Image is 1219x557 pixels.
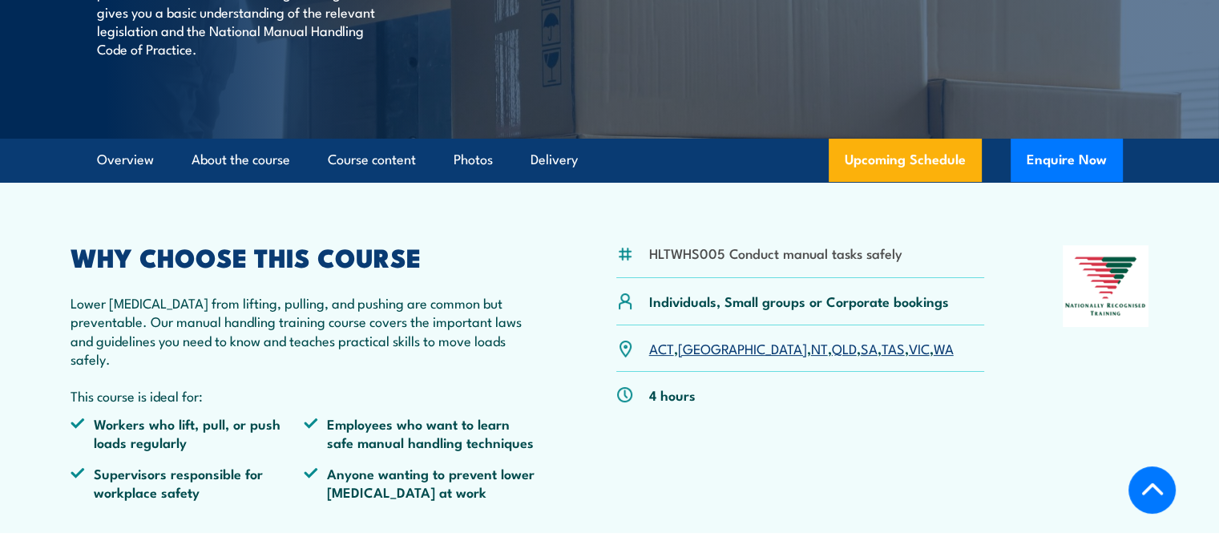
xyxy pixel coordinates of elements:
p: 4 hours [649,385,696,404]
a: WA [934,338,954,357]
p: Lower [MEDICAL_DATA] from lifting, pulling, and pushing are common but preventable. Our manual ha... [71,293,539,369]
a: Overview [97,139,154,181]
a: [GEOGRAPHIC_DATA] [678,338,807,357]
h2: WHY CHOOSE THIS COURSE [71,245,539,268]
li: Supervisors responsible for workplace safety [71,464,305,502]
a: Upcoming Schedule [829,139,982,182]
a: ACT [649,338,674,357]
p: , , , , , , , [649,339,954,357]
a: VIC [909,338,930,357]
a: Course content [328,139,416,181]
p: This course is ideal for: [71,386,539,405]
li: Anyone wanting to prevent lower [MEDICAL_DATA] at work [304,464,538,502]
a: Delivery [531,139,578,181]
a: About the course [192,139,290,181]
a: QLD [832,338,857,357]
li: Employees who want to learn safe manual handling techniques [304,414,538,452]
a: SA [861,338,878,357]
li: Workers who lift, pull, or push loads regularly [71,414,305,452]
a: NT [811,338,828,357]
img: Nationally Recognised Training logo. [1063,245,1149,327]
button: Enquire Now [1011,139,1123,182]
li: HLTWHS005 Conduct manual tasks safely [649,244,902,262]
p: Individuals, Small groups or Corporate bookings [649,292,949,310]
a: Photos [454,139,493,181]
a: TAS [882,338,905,357]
